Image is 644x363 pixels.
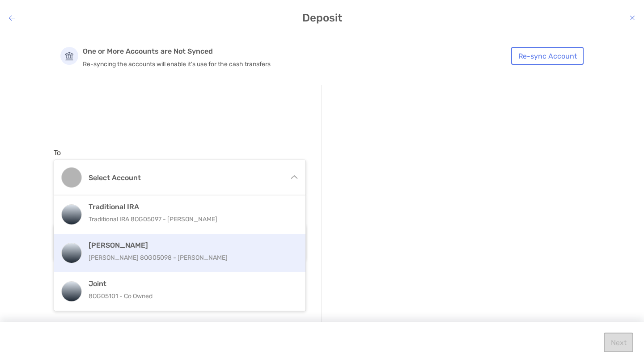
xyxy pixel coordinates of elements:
p: One or More Accounts are Not Synced [83,47,517,56]
h4: Traditional IRA [89,203,290,211]
label: To [54,148,61,157]
h4: Joint [89,279,290,288]
img: Joint [62,282,81,301]
p: Re-syncing the accounts will enable it's use for the cash transfers [83,60,517,68]
img: Traditional IRA [62,205,81,224]
p: 8OG05101 - Co Owned [89,291,290,302]
p: Traditional IRA 8OG05097 - [PERSON_NAME] [89,214,290,225]
p: [PERSON_NAME] 8OG05098 - [PERSON_NAME] [89,252,290,263]
h4: Select account [89,173,282,182]
h4: [PERSON_NAME] [89,241,290,249]
button: Re-sync Account [511,47,584,65]
img: Roth IRA [62,243,81,263]
img: Account Icon [60,47,78,65]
